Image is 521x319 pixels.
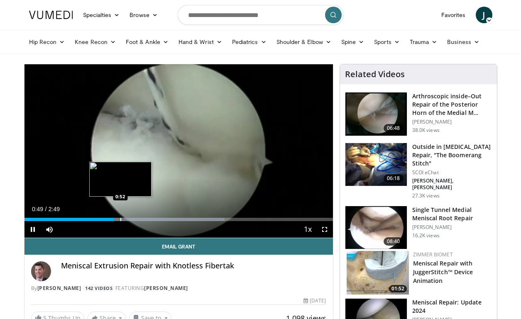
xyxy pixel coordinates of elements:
[316,221,333,238] button: Fullscreen
[413,251,453,258] a: Zimmer Biomet
[345,143,492,199] a: 06:18 Outside in [MEDICAL_DATA] Repair, "The Boomerang Stitch" SCOI eChat [PERSON_NAME], [PERSON_...
[345,206,407,249] img: ef04edc1-9bea-419b-8656-3c943423183a.150x105_q85_crop-smart_upscale.jpg
[412,224,492,231] p: [PERSON_NAME]
[24,221,41,238] button: Pause
[412,192,440,199] p: 27.3K views
[345,206,492,250] a: 08:40 Single Tunnel Medial Meniscal Root Repair [PERSON_NAME] 16.2K views
[37,285,81,292] a: [PERSON_NAME]
[300,221,316,238] button: Playback Rate
[412,119,492,125] p: [PERSON_NAME]
[413,259,473,285] a: Meniscal Repair with JuggerStitch™ Device Animation
[347,251,409,295] a: 01:52
[345,93,407,136] img: baen_1.png.150x105_q85_crop-smart_upscale.jpg
[178,5,344,25] input: Search topics, interventions
[412,232,440,239] p: 16.2K views
[436,7,471,23] a: Favorites
[345,143,407,186] img: Vx8lr-LI9TPdNKgn5hMDoxOm1xO-1jSC.150x105_q85_crop-smart_upscale.jpg
[83,285,115,292] a: 142 Videos
[412,298,492,315] h3: Meniscal Repair: Update 2024
[24,34,70,50] a: Hip Recon
[336,34,369,50] a: Spine
[78,7,125,23] a: Specialties
[125,7,163,23] a: Browse
[412,92,492,117] h3: Arthroscopic inside–Out Repair of the Posterior Horn of the Medial M…
[24,218,333,221] div: Progress Bar
[412,169,492,176] p: SCOI eChat
[384,174,404,183] span: 06:18
[24,238,333,255] a: Email Grant
[24,64,333,238] video-js: Video Player
[121,34,174,50] a: Foot & Ankle
[442,34,484,50] a: Business
[174,34,227,50] a: Hand & Wrist
[89,162,152,197] img: image.jpeg
[389,285,407,292] span: 01:52
[41,221,58,238] button: Mute
[45,206,47,212] span: /
[476,7,492,23] a: J
[31,261,51,281] img: Avatar
[405,34,443,50] a: Trauma
[29,11,73,19] img: VuMedi Logo
[347,251,409,295] img: 50c219b3-c08f-4b6c-9bf8-c5ca6333d247.150x105_q85_crop-smart_upscale.jpg
[412,127,440,134] p: 38.0K views
[61,261,326,270] h4: Meniscal Extrusion Repair with Knotless Fibertak
[144,285,188,292] a: [PERSON_NAME]
[227,34,272,50] a: Pediatrics
[345,92,492,136] a: 06:48 Arthroscopic inside–Out Repair of the Posterior Horn of the Medial M… [PERSON_NAME] 38.0K v...
[49,206,60,212] span: 2:49
[31,285,326,292] div: By FEATURING
[412,206,492,222] h3: Single Tunnel Medial Meniscal Root Repair
[303,297,326,304] div: [DATE]
[384,237,404,246] span: 08:40
[412,143,492,168] h3: Outside in [MEDICAL_DATA] Repair, "The Boomerang Stitch"
[272,34,336,50] a: Shoulder & Elbow
[369,34,405,50] a: Sports
[384,124,404,132] span: 06:48
[345,69,405,79] h4: Related Videos
[70,34,121,50] a: Knee Recon
[412,178,492,191] p: [PERSON_NAME], [PERSON_NAME]
[32,206,43,212] span: 0:49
